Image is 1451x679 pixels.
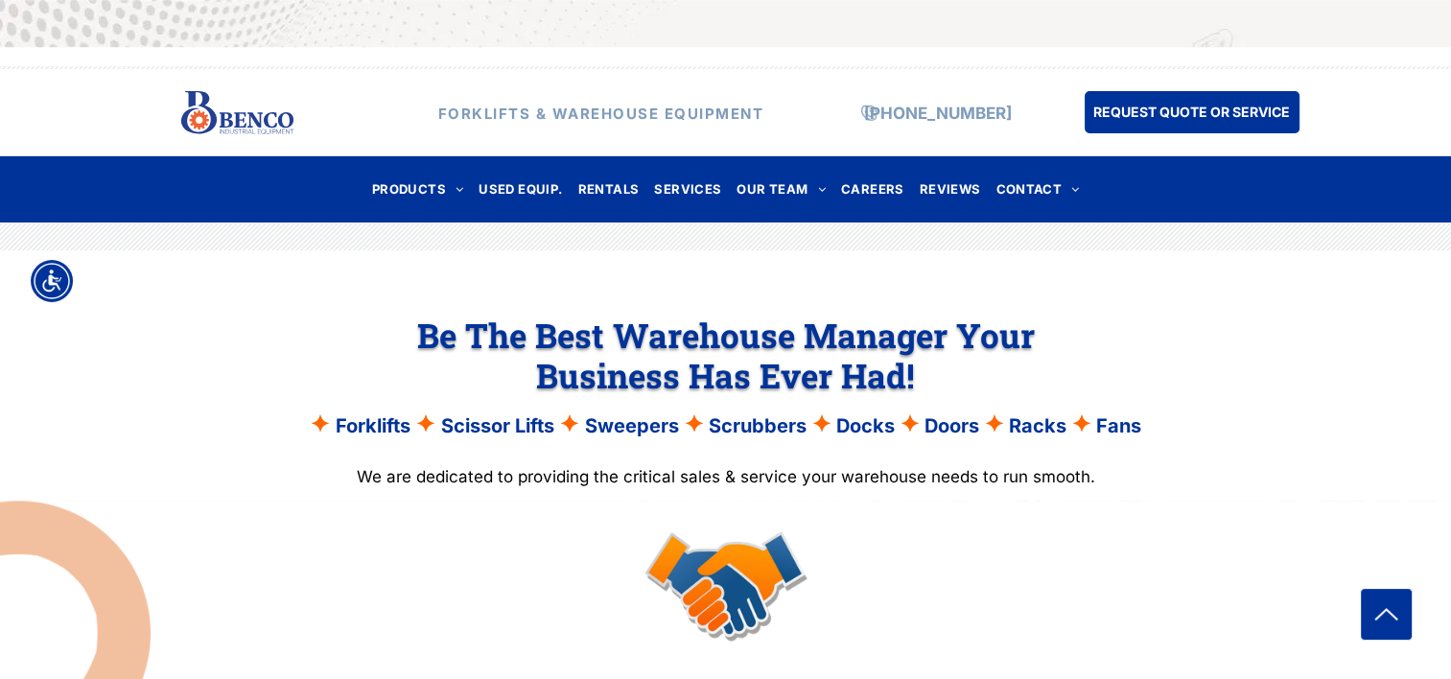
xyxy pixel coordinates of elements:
span: Docks [836,414,895,437]
span: ✦ [310,410,330,438]
a: OUR TEAM [729,176,833,202]
span: ✦ [1071,410,1091,438]
a: PRODUCTS [364,176,472,202]
span: ✦ [811,410,831,438]
a: REVIEWS [912,176,989,202]
span: ✦ [415,410,435,438]
strong: FORKLIFTS & WAREHOUSE EQUIPMENT [438,104,764,122]
span: Racks [1009,414,1066,437]
span: REQUEST QUOTE OR SERVICE [1093,94,1290,129]
span: Fans [1096,414,1141,437]
span: Be The Best Warehouse Manager Your Business Has Ever Had! [416,313,1034,397]
span: ✦ [559,410,579,438]
span: ✦ [984,410,1004,438]
a: CONTACT [988,176,1087,202]
div: Accessibility Menu [31,260,73,302]
span: We are dedicated to providing the critical sales & service your warehouse needs to run smooth. [357,467,1095,486]
span: Scrubbers [709,414,807,437]
a: REQUEST QUOTE OR SERVICE [1085,91,1299,133]
span: Sweepers [585,414,679,437]
a: SERVICES [646,176,729,202]
span: ✦ [900,410,920,438]
span: Doors [924,414,979,437]
a: CAREERS [833,176,912,202]
a: RENTALS [571,176,647,202]
a: USED EQUIP. [471,176,570,202]
span: Scissor Lifts [441,414,554,437]
span: Forklifts [336,414,410,437]
a: [PHONE_NUMBER] [864,103,1012,122]
span: ✦ [684,410,704,438]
